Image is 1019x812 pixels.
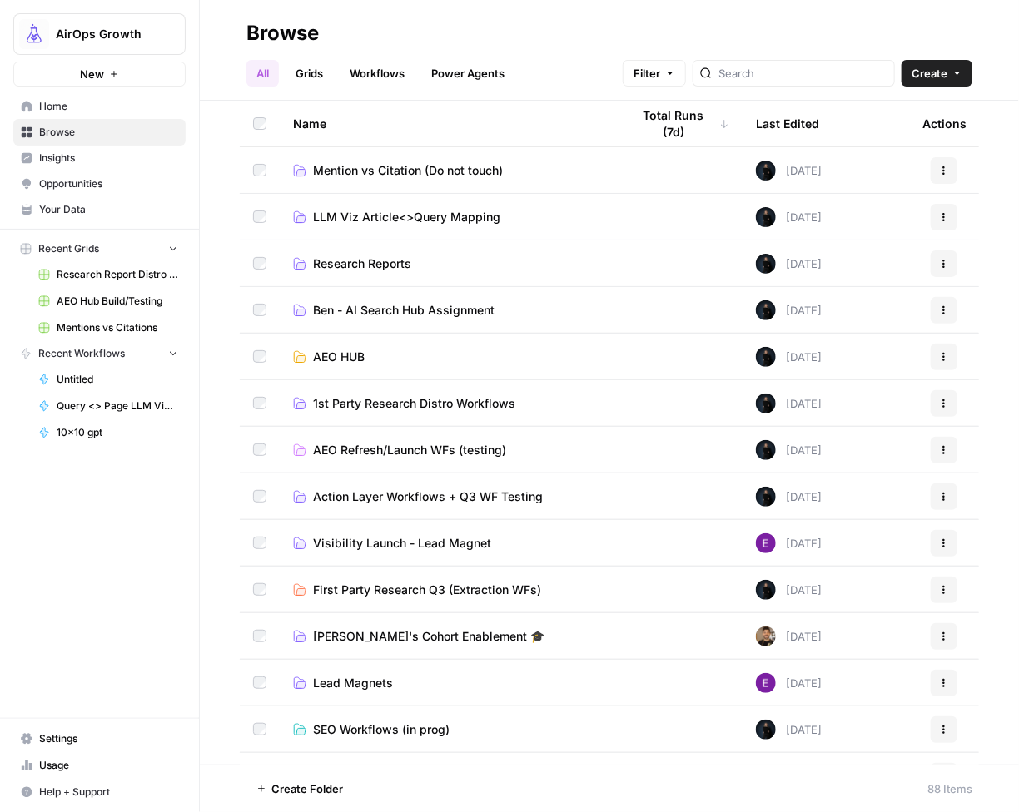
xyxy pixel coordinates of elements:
a: First Party Research Q3 (Extraction WFs) [293,582,604,598]
div: [DATE] [756,673,822,693]
img: AirOps Growth Logo [19,19,49,49]
span: Action Layer Workflows + Q3 WF Testing [313,488,543,505]
div: [DATE] [756,347,822,367]
span: AEO HUB [313,349,365,365]
button: Recent Grids [13,236,186,261]
a: AEO Hub Build/Testing [31,288,186,314]
span: Help + Support [39,785,178,800]
a: SEO Workflows (in prog) [293,721,604,738]
div: [DATE] [756,394,822,413]
a: Browse [13,119,186,146]
a: Lead Magnets [293,675,604,691]
a: Your Data [13,196,186,223]
span: Untitled [57,372,178,387]
input: Search [718,65,887,82]
span: Mention vs Citation (Do not touch) [313,162,503,179]
span: Mentions vs Citations [57,320,178,335]
span: Opportunities [39,176,178,191]
div: Browse [246,20,319,47]
div: [DATE] [756,254,822,274]
a: Query <> Page LLM Viz Map [31,393,186,419]
a: Research Report Distro Workflows [31,261,186,288]
span: AEO Refresh/Launch WFs (testing) [313,442,506,458]
a: AEO Refresh/Launch WFs (testing) [293,442,604,458]
img: mae98n22be7w2flmvint2g1h8u9g [756,254,776,274]
button: Filter [623,60,686,87]
img: mae98n22be7w2flmvint2g1h8u9g [756,487,776,507]
span: Your Data [39,202,178,217]
span: New [80,66,104,82]
button: Create Folder [246,775,353,802]
span: Recent Grids [38,241,99,256]
a: [PERSON_NAME]'s Cohort Enablement 🎓 [293,628,604,645]
span: Home [39,99,178,114]
a: AEO HUB [293,349,604,365]
span: Ben - AI Search Hub Assignment [313,302,495,319]
span: Create Folder [271,780,343,797]
span: [PERSON_NAME]'s Cohort Enablement 🎓 [313,628,544,645]
span: Query <> Page LLM Viz Map [57,399,178,413]
a: Mention vs Citation (Do not touch) [293,162,604,179]
span: Settings [39,731,178,746]
img: mae98n22be7w2flmvint2g1h8u9g [756,207,776,227]
div: [DATE] [756,487,822,507]
span: Filter [634,65,660,82]
span: 1st Party Research Distro Workflows [313,395,515,412]
a: Action Layer Workflows + Q3 WF Testing [293,488,604,505]
img: mae98n22be7w2flmvint2g1h8u9g [756,394,776,413]
div: [DATE] [756,440,822,460]
img: tb834r7wcu795hwbtepf06oxpmnl [756,673,776,693]
a: Mentions vs Citations [31,314,186,341]
button: Recent Workflows [13,341,186,366]
img: 36rz0nf6lyfqsoxlb67712aiq2cf [756,626,776,646]
span: AirOps Growth [56,26,157,42]
a: Workflows [340,60,415,87]
div: [DATE] [756,580,822,600]
div: [DATE] [756,720,822,740]
a: Research Reports [293,255,604,272]
a: Power Agents [421,60,514,87]
img: mae98n22be7w2flmvint2g1h8u9g [756,300,776,320]
div: Last Edited [756,101,819,146]
img: tb834r7wcu795hwbtepf06oxpmnl [756,533,776,553]
div: [DATE] [756,626,822,646]
span: Usage [39,758,178,773]
span: First Party Research Q3 (Extraction WFs) [313,582,541,598]
a: All [246,60,279,87]
a: 10x10 gpt [31,419,186,446]
div: [DATE] [756,161,822,181]
span: Lead Magnets [313,675,393,691]
div: [DATE] [756,533,822,553]
a: Opportunities [13,171,186,197]
span: LLM Viz Article<>Query Mapping [313,209,500,225]
a: Visibility Launch - Lead Magnet [293,535,604,552]
span: SEO Workflows (in prog) [313,721,450,738]
a: Home [13,93,186,120]
button: New [13,62,186,87]
a: LLM Viz Article<>Query Mapping [293,209,604,225]
div: [DATE] [756,300,822,320]
a: Insights [13,145,186,171]
span: Research Report Distro Workflows [57,267,178,282]
a: 1st Party Research Distro Workflows [293,395,604,412]
span: Create [912,65,947,82]
div: 88 Items [927,780,972,797]
a: Settings [13,725,186,752]
div: Total Runs (7d) [631,101,729,146]
div: Name [293,101,604,146]
a: Ben - AI Search Hub Assignment [293,302,604,319]
button: Create [902,60,972,87]
a: Untitled [31,366,186,393]
span: Browse [39,125,178,140]
img: mae98n22be7w2flmvint2g1h8u9g [756,440,776,460]
span: Insights [39,151,178,166]
a: Grids [286,60,333,87]
a: Usage [13,752,186,779]
span: Visibility Launch - Lead Magnet [313,535,491,552]
div: [DATE] [756,207,822,227]
img: mae98n22be7w2flmvint2g1h8u9g [756,720,776,740]
span: AEO Hub Build/Testing [57,294,178,309]
div: Actions [922,101,967,146]
button: Workspace: AirOps Growth [13,13,186,55]
button: Help + Support [13,779,186,805]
